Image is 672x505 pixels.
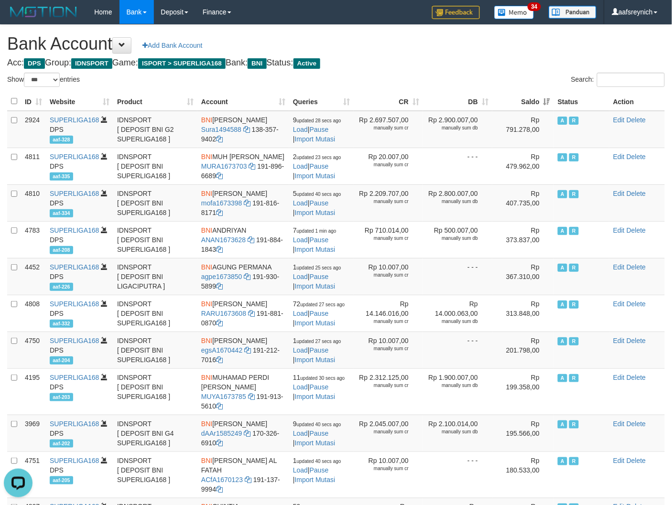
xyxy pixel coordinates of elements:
span: | | [293,116,341,143]
a: Edit [613,300,625,308]
td: 4452 [21,258,46,295]
span: Active [558,301,567,309]
a: Import Mutasi [295,319,336,327]
a: Import Mutasi [295,393,336,400]
a: Copy 1918966689 to clipboard [216,172,223,180]
td: IDNSPORT [ DEPOSIT BNI G4 SUPERLIGA168 ] [113,415,197,451]
td: [PERSON_NAME] AL FATAH 191-137-9994 [197,451,289,498]
a: Edit [613,116,625,124]
span: aaf-335 [50,172,73,181]
td: - - - [423,258,492,295]
span: | | [293,420,341,447]
td: [PERSON_NAME] 191-816-8171 [197,184,289,221]
td: DPS [46,148,113,184]
a: Copy MUYA1673785 to clipboard [248,393,255,400]
a: Delete [627,300,646,308]
span: 1 [293,337,341,344]
td: Rp 2.697.507,00 [354,111,423,148]
a: Copy RARU1673608 to clipboard [248,310,255,317]
a: Import Mutasi [295,356,336,364]
span: Active [293,58,321,69]
td: DPS [46,221,113,258]
span: 7 [293,226,336,234]
h4: Acc: Group: Game: Bank: Status: [7,58,665,68]
span: updated 23 secs ago [297,155,341,160]
th: Saldo: activate to sort column ascending [492,92,554,111]
th: Website: activate to sort column ascending [46,92,113,111]
span: BNI [201,300,212,308]
div: manually sum cr [358,161,409,168]
a: Edit [613,190,625,197]
td: IDNSPORT [ DEPOSIT BNI SUPERLIGA168 ] [113,184,197,221]
span: 5 [293,190,341,197]
a: Pause [310,466,329,474]
div: manually sum cr [358,125,409,131]
a: Copy 1918810870 to clipboard [216,319,223,327]
td: MUHAMAD PERDI [PERSON_NAME] 191-913-5610 [197,368,289,415]
a: Copy mofa1673398 to clipboard [244,199,251,207]
img: panduan.png [549,6,596,19]
th: Product: activate to sort column ascending [113,92,197,111]
td: Rp 10.007,00 [354,332,423,368]
th: ID: activate to sort column ascending [21,92,46,111]
td: Rp 20.007,00 [354,148,423,184]
td: 4808 [21,295,46,332]
td: DPS [46,258,113,295]
td: Rp 14.000.063,00 [423,295,492,332]
span: IDNSPORT [71,58,112,69]
th: Queries: activate to sort column ascending [289,92,354,111]
td: Rp 407.735,00 [492,184,554,221]
a: Copy ANAN1673628 to clipboard [248,236,254,244]
span: DPS [24,58,45,69]
span: Running [569,457,579,465]
td: Rp 2.209.707,00 [354,184,423,221]
span: Active [558,374,567,382]
td: 4810 [21,184,46,221]
span: aaf-202 [50,440,73,448]
th: CR: activate to sort column ascending [354,92,423,111]
td: Rp 373.837,00 [492,221,554,258]
div: manually sum cr [358,465,409,472]
input: Search: [597,73,665,87]
div: manually sum cr [358,318,409,325]
a: Pause [310,126,329,133]
span: | | [293,374,345,400]
a: Sura1494588 [201,126,241,133]
td: IDNSPORT [ DEPOSIT BNI SUPERLIGA168 ] [113,221,197,258]
td: Rp 2.100.014,00 [423,415,492,451]
span: BNI [201,457,212,464]
a: Copy MURA1673703 to clipboard [249,162,256,170]
a: Copy 1918841843 to clipboard [216,246,223,253]
a: SUPERLIGA168 [50,457,99,464]
span: 72 [293,300,345,308]
a: agpe1673850 [201,273,242,280]
span: Running [569,337,579,345]
span: Running [569,153,579,161]
div: manually sum db [427,382,478,389]
div: manually sum db [427,429,478,435]
a: SUPERLIGA168 [50,226,99,234]
a: Delete [627,190,646,197]
span: updated 1 min ago [297,228,336,234]
td: AGUNG PERMANA 191-930-5899 [197,258,289,295]
td: Rp 1.900.007,00 [423,368,492,415]
a: egsA1670442 [201,346,242,354]
div: manually sum cr [358,198,409,205]
select: Showentries [24,73,60,87]
button: Open LiveChat chat widget [4,4,33,32]
span: Active [558,190,567,198]
a: Load [293,310,308,317]
span: Running [569,117,579,125]
a: Pause [310,273,329,280]
div: manually sum cr [358,272,409,279]
span: 1 [293,457,341,464]
a: Copy 1383579402 to clipboard [216,135,223,143]
span: 1 [293,263,341,271]
a: Load [293,236,308,244]
span: Active [558,264,567,272]
span: aaf-208 [50,246,73,254]
span: | | [293,153,341,180]
td: 2924 [21,111,46,148]
span: updated 40 secs ago [297,192,341,197]
a: ACfA1670123 [201,476,243,484]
